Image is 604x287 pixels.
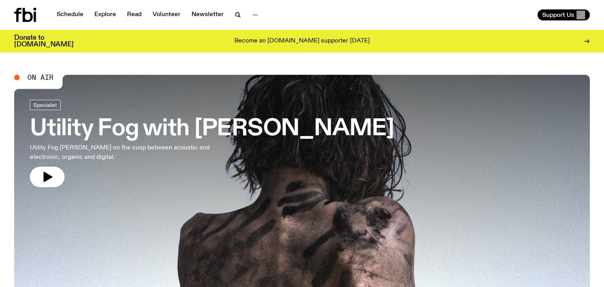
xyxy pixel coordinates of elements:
[14,35,74,48] h3: Donate to [DOMAIN_NAME]
[33,102,57,108] span: Specialist
[30,143,231,162] p: Utility Fog [PERSON_NAME] on the cusp between acoustic and electronic, organic and digital.
[187,9,228,20] a: Newsletter
[538,9,590,20] button: Support Us
[28,74,53,81] span: On Air
[148,9,185,20] a: Volunteer
[234,38,370,45] p: Become an [DOMAIN_NAME] supporter [DATE]
[30,100,61,110] a: Specialist
[122,9,146,20] a: Read
[30,100,394,187] a: Utility Fog with [PERSON_NAME]Utility Fog [PERSON_NAME] on the cusp between acoustic and electron...
[30,118,394,140] h3: Utility Fog with [PERSON_NAME]
[90,9,121,20] a: Explore
[52,9,88,20] a: Schedule
[542,11,574,18] span: Support Us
